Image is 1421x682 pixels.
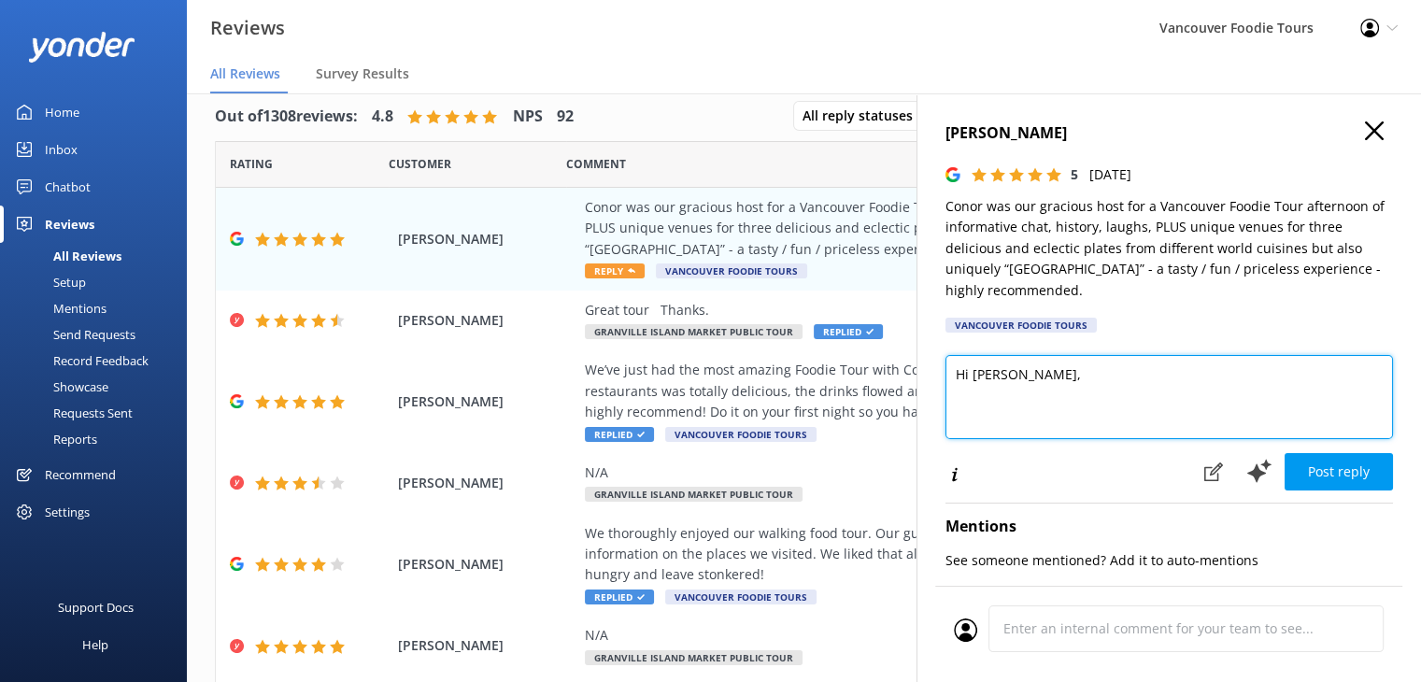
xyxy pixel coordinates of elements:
[230,155,273,173] span: Date
[372,105,393,129] h4: 4.8
[665,590,817,604] span: Vancouver Foodie Tours
[11,426,97,452] div: Reports
[11,374,187,400] a: Showcase
[585,427,654,442] span: Replied
[945,550,1393,571] p: See someone mentioned? Add it to auto-mentions
[398,391,576,412] span: [PERSON_NAME]
[1089,164,1131,185] p: [DATE]
[398,310,576,331] span: [PERSON_NAME]
[82,626,108,663] div: Help
[945,196,1393,301] p: Conor was our gracious host for a Vancouver Foodie Tour afternoon of informative chat, history, l...
[45,456,116,493] div: Recommend
[28,32,135,63] img: yonder-white-logo.png
[45,206,94,243] div: Reviews
[45,168,91,206] div: Chatbot
[656,263,807,278] span: Vancouver Foodie Tours
[803,106,924,126] span: All reply statuses
[11,348,149,374] div: Record Feedback
[585,360,1266,422] div: We’ve just had the most amazing Foodie Tour with Conor around [GEOGRAPHIC_DATA]. The food at all ...
[11,400,133,426] div: Requests Sent
[11,269,187,295] a: Setup
[11,348,187,374] a: Record Feedback
[585,197,1266,260] div: Conor was our gracious host for a Vancouver Foodie Tour afternoon of informative chat, history, l...
[945,318,1097,333] div: Vancouver Foodie Tours
[1365,121,1384,142] button: Close
[566,155,626,173] span: Question
[215,105,358,129] h4: Out of 1308 reviews:
[585,487,803,502] span: Granville Island Market Public Tour
[45,131,78,168] div: Inbox
[945,121,1393,146] h4: [PERSON_NAME]
[210,13,285,43] h3: Reviews
[557,105,574,129] h4: 92
[585,650,803,665] span: Granville Island Market Public Tour
[11,400,187,426] a: Requests Sent
[11,295,107,321] div: Mentions
[11,321,135,348] div: Send Requests
[585,590,654,604] span: Replied
[585,263,645,278] span: Reply
[11,426,187,452] a: Reports
[398,554,576,575] span: [PERSON_NAME]
[585,324,803,339] span: Granville Island Market Public Tour
[11,295,187,321] a: Mentions
[585,300,1266,320] div: Great tour Thanks.
[585,625,1266,646] div: N/A
[398,229,576,249] span: [PERSON_NAME]
[945,515,1393,539] h4: Mentions
[11,374,108,400] div: Showcase
[513,105,543,129] h4: NPS
[814,324,883,339] span: Replied
[1285,453,1393,490] button: Post reply
[11,269,86,295] div: Setup
[665,427,817,442] span: Vancouver Foodie Tours
[316,64,409,83] span: Survey Results
[398,473,576,493] span: [PERSON_NAME]
[1071,165,1078,183] span: 5
[11,321,187,348] a: Send Requests
[585,462,1266,483] div: N/A
[210,64,280,83] span: All Reviews
[398,635,576,656] span: [PERSON_NAME]
[954,618,977,642] img: user_profile.svg
[389,155,451,173] span: Date
[585,523,1266,586] div: We thoroughly enjoyed our walking food tour. Our guide was friendly and had a lot of background i...
[58,589,134,626] div: Support Docs
[11,243,187,269] a: All Reviews
[945,355,1393,439] textarea: Hi [PERSON_NAME],
[11,243,121,269] div: All Reviews
[45,93,79,131] div: Home
[45,493,90,531] div: Settings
